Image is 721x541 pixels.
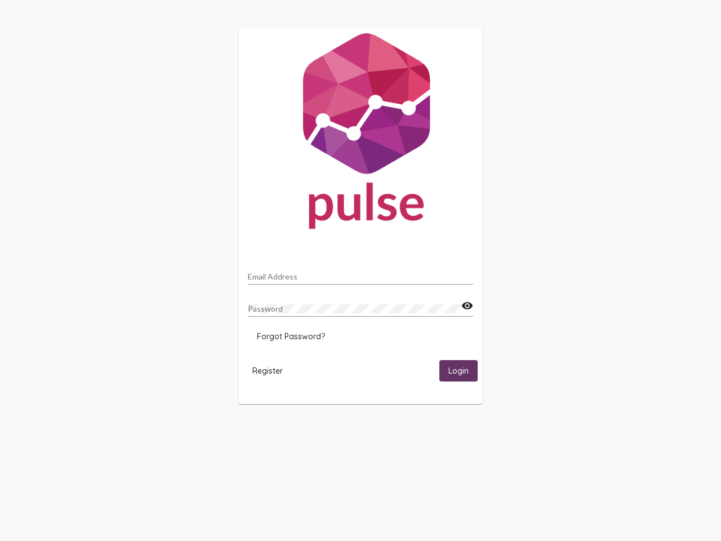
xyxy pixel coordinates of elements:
[461,299,473,313] mat-icon: visibility
[239,27,482,240] img: Pulse For Good Logo
[257,331,325,342] span: Forgot Password?
[448,366,469,376] span: Login
[243,360,292,381] button: Register
[248,326,334,347] button: Forgot Password?
[439,360,478,381] button: Login
[252,366,283,376] span: Register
